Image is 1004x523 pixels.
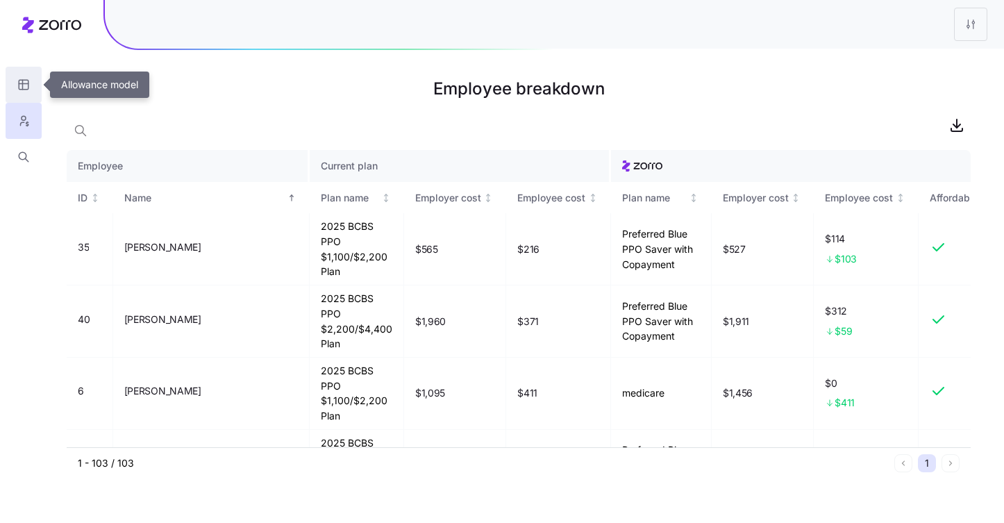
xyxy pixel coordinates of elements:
[483,193,493,203] div: Not sorted
[78,456,889,470] div: 1 - 103 / 103
[611,285,712,358] td: Preferred Blue PPO Saver with Copayment
[67,72,971,106] h1: Employee breakdown
[723,190,789,206] div: Employer cost
[415,315,446,329] span: $1,960
[825,376,907,390] span: $0
[78,384,84,398] span: 6
[506,182,611,214] th: Employee costNot sorted
[791,193,801,203] div: Not sorted
[310,430,404,502] td: 2025 BCBS HMO $2,200/$4,400 Plan
[835,324,852,338] span: $59
[287,193,296,203] div: Sorted ascending
[381,193,391,203] div: Not sorted
[588,193,598,203] div: Not sorted
[825,232,907,246] span: $114
[310,182,404,214] th: Plan nameNot sorted
[723,242,746,256] span: $527
[415,386,445,400] span: $1,095
[517,386,537,400] span: $411
[825,190,893,206] div: Employee cost
[124,190,285,206] div: Name
[611,182,712,214] th: Plan nameNot sorted
[622,190,687,206] div: Plan name
[918,454,936,472] button: 1
[930,190,978,206] div: Affordable
[90,193,100,203] div: Not sorted
[310,358,404,430] td: 2025 BCBS PPO $1,100/$2,200 Plan
[835,396,855,410] span: $411
[611,213,712,285] td: Preferred Blue PPO Saver with Copayment
[415,190,481,206] div: Employer cost
[517,190,585,206] div: Employee cost
[310,213,404,285] td: 2025 BCBS PPO $1,100/$2,200 Plan
[415,242,438,256] span: $565
[310,285,404,358] td: 2025 BCBS PPO $2,200/$4,400 Plan
[517,242,539,256] span: $216
[124,313,201,326] span: [PERSON_NAME]
[723,315,749,329] span: $1,911
[113,182,310,214] th: NameSorted ascending
[78,190,87,206] div: ID
[896,193,905,203] div: Not sorted
[712,182,814,214] th: Employer costNot sorted
[78,313,90,326] span: 40
[124,240,201,254] span: [PERSON_NAME]
[67,150,310,182] th: Employee
[124,384,201,398] span: [PERSON_NAME]
[825,304,907,318] span: $312
[723,386,753,400] span: $1,456
[321,190,379,206] div: Plan name
[835,252,857,266] span: $103
[310,150,611,182] th: Current plan
[67,182,113,214] th: IDNot sorted
[404,182,507,214] th: Employer costNot sorted
[919,182,1002,214] th: AffordableNot sorted
[942,454,960,472] button: Next page
[611,430,712,502] td: Preferred Blue PPO Saver with Copayment
[814,182,919,214] th: Employee costNot sorted
[517,315,539,329] span: $371
[894,454,912,472] button: Previous page
[611,358,712,430] td: medicare
[689,193,698,203] div: Not sorted
[78,240,89,254] span: 35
